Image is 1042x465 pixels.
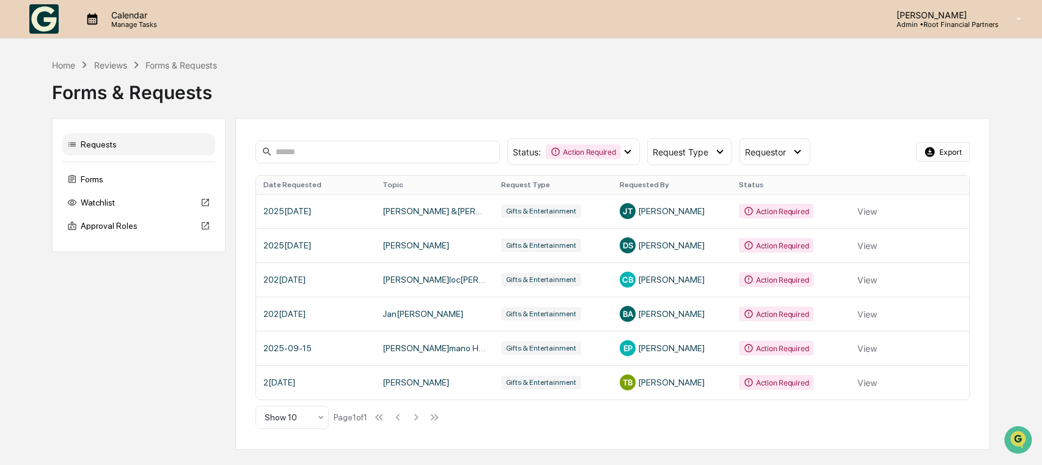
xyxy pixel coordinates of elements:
[7,236,82,258] a: 🔎Data Lookup
[256,365,375,400] td: 2[DATE]
[55,94,200,106] div: Start new chat
[256,176,375,194] th: Date Requested
[612,176,731,194] th: Requested By
[24,240,77,253] span: Data Lookup
[857,199,877,223] button: View
[145,60,217,70] div: Forms & Requests
[256,194,375,228] td: 2025[DATE]
[513,147,541,157] span: Status :
[739,204,813,218] div: Action Required
[620,237,636,253] div: DS
[732,176,850,194] th: Status
[620,306,724,322] div: [PERSON_NAME]
[375,297,494,331] td: Jan[PERSON_NAME]
[375,262,494,297] td: [PERSON_NAME]loc[PERSON_NAME]
[89,218,98,228] div: 🗄️
[26,94,48,116] img: 4531339965365_218c74b014194aa58b9b_72.jpg
[7,212,84,234] a: 🖐️Preclearance
[12,242,22,251] div: 🔎
[256,331,375,365] td: 2025-09-15
[620,374,724,390] div: [PERSON_NAME]
[620,203,724,219] div: [PERSON_NAME]
[108,166,160,176] span: [DATE] [DATE]
[739,307,813,321] div: Action Required
[101,166,106,176] span: •
[29,4,59,34] img: logo
[101,20,163,29] p: Manage Tasks
[857,233,877,258] button: View
[334,412,367,422] div: Page 1 of 1
[739,272,813,287] div: Action Required
[375,176,494,194] th: Topic
[84,212,156,234] a: 🗄️Attestations
[12,94,34,116] img: 1746055101610-c473b297-6a78-478c-a979-82029cc54cd1
[256,262,375,297] td: 202[DATE]
[12,155,32,174] img: Gabrielle Rosser
[86,270,148,280] a: Powered byPylon
[620,340,724,356] div: [PERSON_NAME]
[620,203,636,219] div: JT
[256,297,375,331] td: 202[DATE]
[24,217,79,229] span: Preclearance
[375,365,494,400] td: [PERSON_NAME]
[12,218,22,228] div: 🖐️
[653,147,708,157] span: Request Type
[55,106,168,116] div: We're available if you need us!
[375,331,494,365] td: [PERSON_NAME]mano Household
[52,60,75,70] div: Home
[375,194,494,228] td: [PERSON_NAME] &[PERSON_NAME]
[122,270,148,280] span: Pylon
[739,341,813,355] div: Action Required
[94,60,127,70] div: Reviews
[620,306,636,322] div: BA
[501,239,581,252] div: Gifts & Entertainment
[12,136,82,146] div: Past conversations
[62,192,215,214] div: Watchlist
[857,370,877,395] button: View
[494,176,612,194] th: Request Type
[52,72,990,103] div: Forms & Requests
[887,20,999,29] p: Admin • Root Financial Partners
[62,215,215,237] div: Approval Roles
[101,217,152,229] span: Attestations
[256,228,375,262] td: 2025[DATE]
[546,144,620,159] div: Action Required
[101,10,163,20] p: Calendar
[62,133,215,155] div: Requests
[501,376,581,389] div: Gifts & Entertainment
[887,10,999,20] p: [PERSON_NAME]
[739,238,813,253] div: Action Required
[620,272,724,288] div: [PERSON_NAME]
[189,133,222,148] button: See all
[620,340,636,356] div: EP
[745,147,786,157] span: Requestor
[857,267,877,292] button: View
[62,168,215,190] div: Forms
[375,228,494,262] td: [PERSON_NAME]
[620,272,636,288] div: CB
[12,26,222,45] p: How can we help?
[916,142,970,162] button: Export
[208,97,222,112] button: Start new chat
[739,375,813,390] div: Action Required
[501,204,581,218] div: Gifts & Entertainment
[620,374,636,390] div: TB
[501,341,581,355] div: Gifts & Entertainment
[857,336,877,360] button: View
[857,302,877,326] button: View
[620,237,724,253] div: [PERSON_NAME]
[38,166,99,176] span: [PERSON_NAME]
[501,307,581,321] div: Gifts & Entertainment
[1003,425,1036,458] iframe: Open customer support
[501,273,581,286] div: Gifts & Entertainment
